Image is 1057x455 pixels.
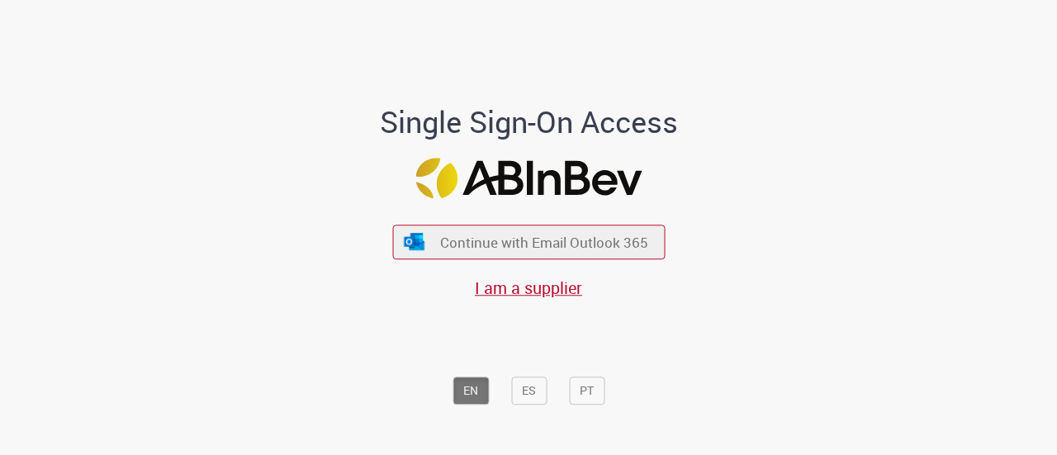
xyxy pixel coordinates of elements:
[415,158,642,198] img: Logo ABInBev
[403,233,426,250] img: ícone Azure/Microsoft 360
[392,225,665,259] button: ícone Azure/Microsoft 360 Continue with Email Outlook 365
[440,233,648,252] span: Continue with Email Outlook 365
[300,106,758,139] h1: Single Sign-On Access
[569,377,604,405] button: PT
[511,377,547,405] button: ES
[453,377,489,405] button: EN
[475,277,582,299] a: I am a supplier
